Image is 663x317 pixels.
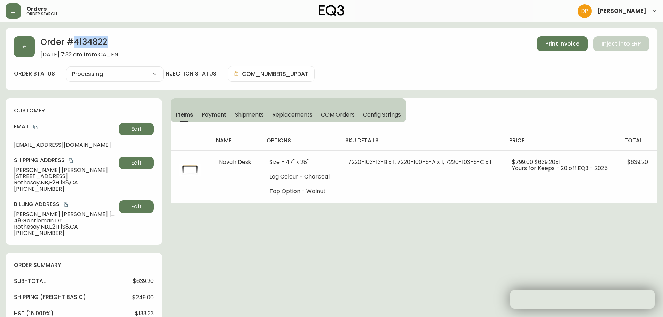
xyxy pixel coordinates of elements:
span: [PHONE_NUMBER] [14,230,116,236]
span: Novah Desk [219,158,251,166]
img: b0154ba12ae69382d64d2f3159806b19 [578,4,592,18]
span: [PERSON_NAME] [PERSON_NAME] [14,167,116,173]
li: Top Option - Walnut [269,188,331,195]
span: Edit [131,159,142,167]
span: [DATE] 7:32 am from CA_EN [40,51,118,58]
span: 49 Gentleman Dr [14,217,116,224]
h4: injection status [164,70,216,78]
h4: sku details [345,137,498,144]
span: Config Strings [363,111,401,118]
h4: Billing Address [14,200,116,208]
span: Payment [202,111,227,118]
span: 7220-103-13-B x 1, 7220-100-5-A x 1, 7220-103-5-C x 1 [348,158,491,166]
span: $249.00 [132,294,154,301]
label: order status [14,70,55,78]
span: Edit [131,203,142,211]
img: 7220-103-MC-400-1-cl45pi22x0lgv0118of8tza2o.jpg [179,159,201,181]
span: [PERSON_NAME] [597,8,646,14]
span: $133.23 [135,310,154,317]
span: Rothesay , NB , E2H 1S8 , CA [14,180,116,186]
button: copy [68,157,74,164]
span: COM Orders [321,111,355,118]
h4: name [216,137,255,144]
span: Print Invoice [545,40,579,48]
h4: order summary [14,261,154,269]
li: Leg Colour - Charcoal [269,174,331,180]
h4: options [267,137,334,144]
h4: Email [14,123,116,130]
span: [PERSON_NAME] [PERSON_NAME] [PERSON_NAME] [14,211,116,217]
button: Print Invoice [537,36,588,51]
span: Yours for Keeps - 20 off EQ3 - 2025 [512,164,608,172]
h5: order search [26,12,57,16]
h4: customer [14,107,154,114]
h4: sub-total [14,277,46,285]
span: [EMAIL_ADDRESS][DOMAIN_NAME] [14,142,116,148]
button: Edit [119,200,154,213]
span: Items [176,111,193,118]
span: $639.20 x 1 [535,158,560,166]
span: $799.00 [512,158,533,166]
span: [PHONE_NUMBER] [14,186,116,192]
img: logo [319,5,345,16]
span: Orders [26,6,47,12]
h2: Order # 4134822 [40,36,118,51]
h4: price [509,137,613,144]
h4: Shipping Address [14,157,116,164]
span: Replacements [272,111,312,118]
span: [STREET_ADDRESS] [14,173,116,180]
h4: Shipping ( Freight Basic ) [14,293,86,301]
button: Edit [119,157,154,169]
span: Rothesay , NB , E2H 1S8 , CA [14,224,116,230]
li: Size - 47" x 28" [269,159,331,165]
span: $639.20 [627,158,648,166]
button: Edit [119,123,154,135]
span: $639.20 [133,278,154,284]
h4: total [624,137,652,144]
button: copy [32,124,39,130]
span: Edit [131,125,142,133]
span: Shipments [235,111,264,118]
button: copy [62,201,69,208]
